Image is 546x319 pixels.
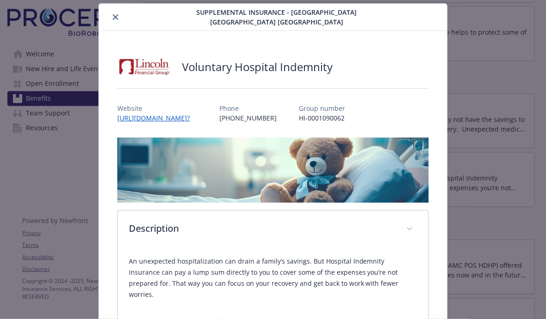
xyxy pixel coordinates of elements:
p: Phone [219,103,277,113]
p: Website [117,103,197,113]
button: close [110,12,121,23]
span: Supplemental Insurance - [GEOGRAPHIC_DATA] [GEOGRAPHIC_DATA] [GEOGRAPHIC_DATA] [174,7,379,27]
img: banner [117,138,429,203]
p: Group number [299,103,345,113]
a: [URL][DOMAIN_NAME]? [117,114,197,122]
p: An unexpected hospitalization can drain a family’s savings. But Hospital Indemnity Insurance can ... [129,256,417,300]
img: Lincoln Financial Group [117,53,173,81]
h2: Voluntary Hospital Indemnity [182,59,333,75]
div: Description [118,211,428,248]
p: [PHONE_NUMBER] [219,113,277,123]
p: HI-0001090062 [299,113,345,123]
p: Description [129,222,395,235]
